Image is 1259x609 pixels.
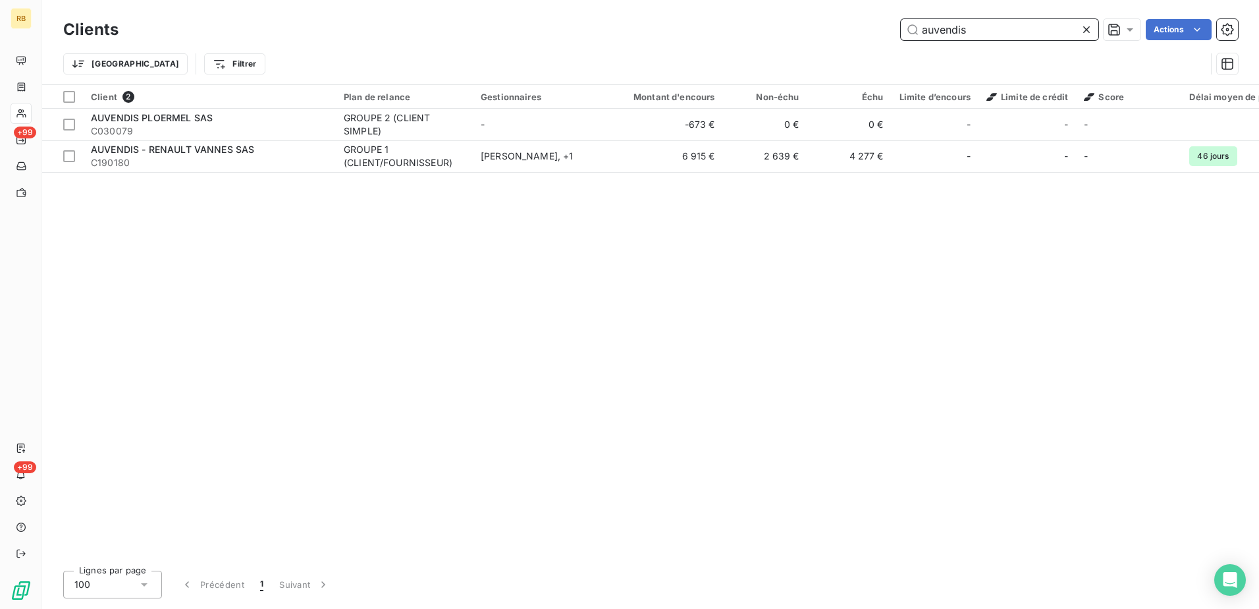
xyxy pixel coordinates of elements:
[11,580,32,601] img: Logo LeanPay
[173,571,252,598] button: Précédent
[1084,150,1088,161] span: -
[481,92,602,102] div: Gestionnaires
[723,140,807,172] td: 2 639 €
[1064,150,1068,163] span: -
[260,578,263,591] span: 1
[807,140,892,172] td: 4 277 €
[1084,119,1088,130] span: -
[481,150,602,163] div: [PERSON_NAME] , + 1
[91,156,328,169] span: C190180
[91,144,254,155] span: AUVENDIS - RENAULT VANNES SAS
[610,140,723,172] td: 6 915 €
[74,578,90,591] span: 100
[11,8,32,29] div: RB
[1214,564,1246,596] div: Open Intercom Messenger
[901,19,1098,40] input: Rechercher
[14,127,36,138] span: +99
[815,92,884,102] div: Échu
[481,119,485,130] span: -
[610,109,723,140] td: -673 €
[91,92,117,102] span: Client
[344,143,465,169] div: GROUPE 1 (CLIENT/FOURNISSEUR)
[1084,92,1124,102] span: Score
[204,53,265,74] button: Filtrer
[1064,118,1068,131] span: -
[91,125,328,138] span: C030079
[14,461,36,473] span: +99
[967,118,971,131] span: -
[899,92,971,102] div: Limite d’encours
[1189,146,1237,166] span: 46 jours
[91,112,213,123] span: AUVENDIS PLOERMEL SAS
[344,111,465,138] div: GROUPE 2 (CLIENT SIMPLE)
[618,92,715,102] div: Montant d'encours
[344,92,465,102] div: Plan de relance
[731,92,799,102] div: Non-échu
[122,91,134,103] span: 2
[271,571,338,598] button: Suivant
[252,571,271,598] button: 1
[807,109,892,140] td: 0 €
[63,53,188,74] button: [GEOGRAPHIC_DATA]
[967,150,971,163] span: -
[1146,19,1212,40] button: Actions
[63,18,119,42] h3: Clients
[723,109,807,140] td: 0 €
[986,92,1068,102] span: Limite de crédit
